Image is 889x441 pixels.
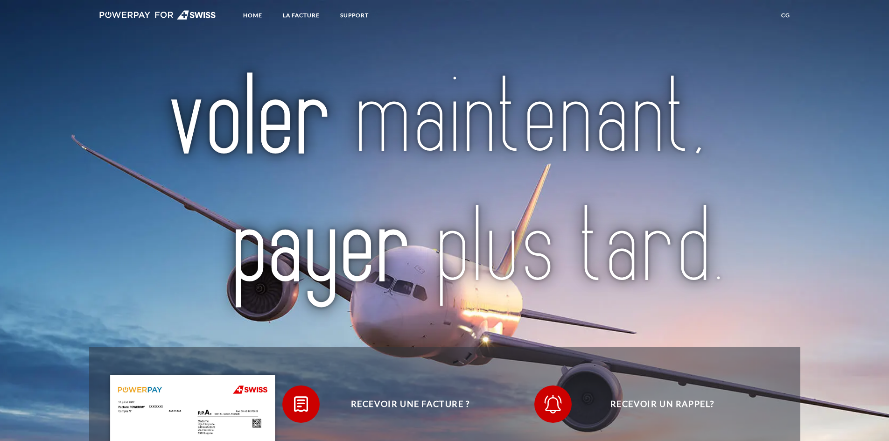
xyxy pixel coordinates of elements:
button: Recevoir un rappel? [534,385,777,423]
span: Recevoir une facture ? [296,385,525,423]
a: CG [773,7,798,24]
a: Home [235,7,270,24]
img: qb_bill.svg [289,392,313,416]
img: title-swiss_fr.svg [131,44,758,324]
a: LA FACTURE [275,7,328,24]
span: Recevoir un rappel? [548,385,777,423]
button: Recevoir une facture ? [282,385,525,423]
a: SUPPORT [332,7,377,24]
img: logo-swiss-white.svg [99,10,217,20]
img: qb_bell.svg [541,392,565,416]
